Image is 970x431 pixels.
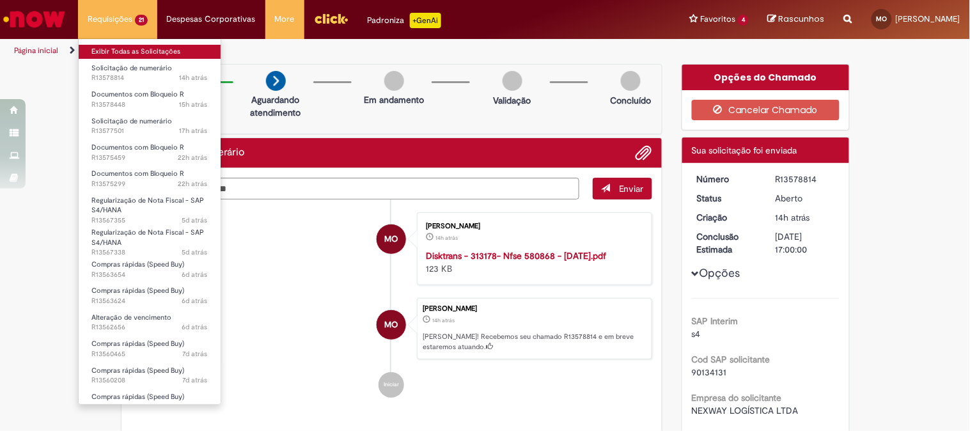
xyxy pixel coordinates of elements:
span: MO [385,224,398,255]
span: R13560161 [91,402,208,412]
ul: Requisições [78,38,221,405]
ul: Histórico de tíquete [131,200,653,411]
div: Padroniza [368,13,441,28]
span: R13575299 [91,179,208,189]
a: Página inicial [14,45,58,56]
span: MO [385,310,398,340]
span: Documentos com Bloqueio R [91,169,184,178]
span: 5d atrás [182,215,208,225]
a: Aberto R13575299 : Documentos com Bloqueio R [79,167,221,191]
ul: Trilhas de página [10,39,637,63]
a: Aberto R13563624 : Compras rápidas (Speed Buy) [79,284,221,308]
span: Documentos com Bloqueio R [91,90,184,99]
div: 29/09/2025 18:16:48 [776,211,835,224]
b: SAP Interim [692,315,739,327]
span: R13578448 [91,100,208,110]
dt: Criação [687,211,766,224]
div: [PERSON_NAME] [426,223,639,230]
span: Compras rápidas (Speed Buy) [91,366,184,375]
b: Empresa do solicitante [692,392,782,404]
span: 21 [135,15,148,26]
li: Maiara Cristina Do Nascimento Romao De Oliveira [131,298,653,359]
a: Aberto R13560465 : Compras rápidas (Speed Buy) [79,337,221,361]
span: 22h atrás [178,179,208,189]
time: 23/09/2025 17:02:37 [183,349,208,359]
dt: Status [687,192,766,205]
dt: Número [687,173,766,185]
div: 123 KB [426,249,639,275]
a: Exibir Todas as Solicitações [79,45,221,59]
span: Compras rápidas (Speed Buy) [91,339,184,349]
a: Aberto R13575459 : Documentos com Bloqueio R [79,141,221,164]
span: Sua solicitação foi enviada [692,145,797,156]
span: 15h atrás [180,100,208,109]
b: Cod SAP solicitante [692,354,771,365]
span: NEXWAY LOGÍSTICA LTDA [692,405,799,416]
span: R13560465 [91,349,208,359]
span: R13567338 [91,247,208,258]
time: 29/09/2025 18:16:50 [180,73,208,82]
span: Alteração de vencimento [91,313,171,322]
span: Requisições [88,13,132,26]
span: Solicitação de numerário [91,63,172,73]
a: Aberto R13560208 : Compras rápidas (Speed Buy) [79,364,221,388]
time: 23/09/2025 16:15:11 [183,402,208,412]
span: 22h atrás [178,153,208,162]
span: 14h atrás [432,317,455,324]
span: 14h atrás [776,212,810,223]
span: 7d atrás [183,349,208,359]
time: 24/09/2025 11:48:41 [182,322,208,332]
a: Aberto R13560161 : Compras rápidas (Speed Buy) [79,390,221,414]
span: 90134131 [692,366,727,378]
span: Compras rápidas (Speed Buy) [91,286,184,295]
span: R13567355 [91,215,208,226]
time: 24/09/2025 15:24:40 [182,296,208,306]
a: Disktrans - 313178- Nfse 580868 - [DATE].pdf [426,250,606,262]
time: 29/09/2025 17:07:08 [180,100,208,109]
img: click_logo_yellow_360x200.png [314,9,348,28]
img: arrow-next.png [266,71,286,91]
a: Aberto R13562656 : Alteração de vencimento [79,311,221,334]
span: 14h atrás [180,73,208,82]
time: 23/09/2025 16:22:42 [183,375,208,385]
span: 6d atrás [182,270,208,279]
button: Cancelar Chamado [692,100,840,120]
span: [PERSON_NAME] [896,13,960,24]
span: Rascunhos [779,13,825,25]
p: +GenAi [410,13,441,28]
button: Adicionar anexos [636,145,652,161]
time: 29/09/2025 18:14:38 [435,234,458,242]
time: 25/09/2025 15:28:21 [182,215,208,225]
span: 7d atrás [183,402,208,412]
div: Maiara Cristina Do Nascimento Romao De Oliveira [377,310,406,340]
textarea: Digite sua mensagem aqui... [131,178,580,200]
span: R13575459 [91,153,208,163]
span: Solicitação de numerário [91,116,172,126]
span: R13578814 [91,73,208,83]
span: 17h atrás [180,126,208,136]
dt: Conclusão Estimada [687,230,766,256]
div: R13578814 [776,173,835,185]
time: 24/09/2025 15:30:33 [182,270,208,279]
div: Opções do Chamado [682,65,849,90]
a: Aberto R13578448 : Documentos com Bloqueio R [79,88,221,111]
a: Aberto R13567338 : Regularização de Nota Fiscal - SAP S4/HANA [79,226,221,253]
span: R13563654 [91,270,208,280]
time: 29/09/2025 09:27:12 [178,179,208,189]
p: Aguardando atendimento [245,93,307,119]
p: [PERSON_NAME]! Recebemos seu chamado R13578814 e em breve estaremos atuando. [423,332,645,352]
span: MO [877,15,888,23]
img: ServiceNow [1,6,67,32]
span: 6d atrás [182,322,208,332]
span: 5d atrás [182,247,208,257]
span: Regularização de Nota Fiscal - SAP S4/HANA [91,228,204,247]
span: Compras rápidas (Speed Buy) [91,260,184,269]
time: 25/09/2025 15:25:50 [182,247,208,257]
p: Em andamento [364,93,424,106]
p: Validação [494,94,531,107]
button: Enviar [593,178,652,200]
span: 14h atrás [435,234,458,242]
span: Regularização de Nota Fiscal - SAP S4/HANA [91,196,204,215]
div: Maiara Cristina Do Nascimento Romao De Oliveira [377,224,406,254]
